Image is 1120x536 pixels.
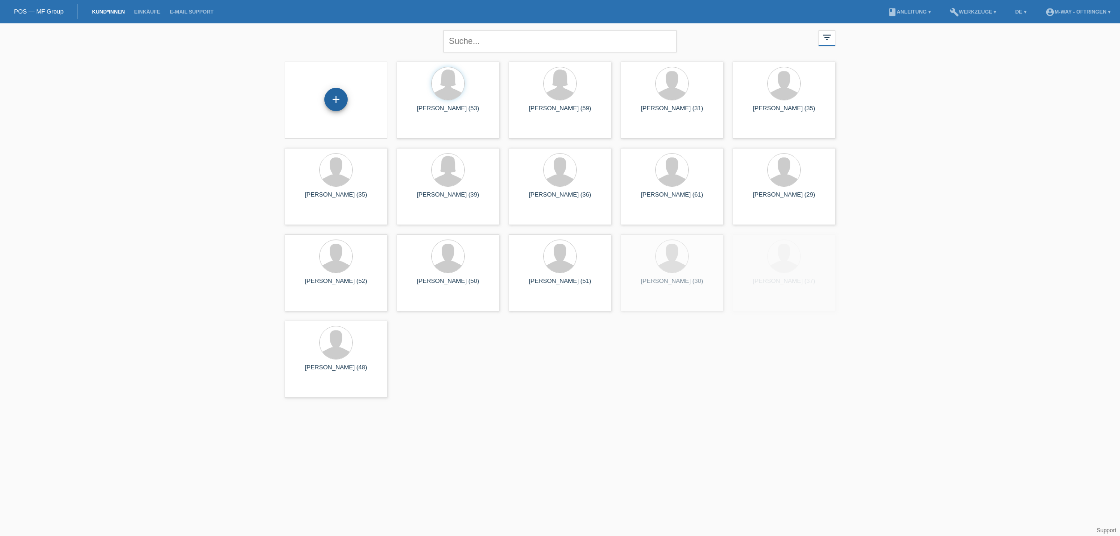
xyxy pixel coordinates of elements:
[628,191,716,206] div: [PERSON_NAME] (61)
[740,277,828,292] div: [PERSON_NAME] (37)
[945,9,1001,14] a: buildWerkzeuge ▾
[292,191,380,206] div: [PERSON_NAME] (35)
[628,105,716,120] div: [PERSON_NAME] (31)
[404,191,492,206] div: [PERSON_NAME] (39)
[292,277,380,292] div: [PERSON_NAME] (52)
[325,92,347,107] div: Kund*in hinzufügen
[14,8,63,15] a: POS — MF Group
[1097,527,1116,534] a: Support
[516,191,604,206] div: [PERSON_NAME] (36)
[1045,7,1055,17] i: account_circle
[404,105,492,120] div: [PERSON_NAME] (53)
[740,191,828,206] div: [PERSON_NAME] (29)
[516,105,604,120] div: [PERSON_NAME] (59)
[883,9,936,14] a: bookAnleitung ▾
[1010,9,1031,14] a: DE ▾
[628,277,716,292] div: [PERSON_NAME] (30)
[888,7,897,17] i: book
[292,364,380,379] div: [PERSON_NAME] (48)
[87,9,129,14] a: Kund*innen
[404,277,492,292] div: [PERSON_NAME] (50)
[129,9,165,14] a: Einkäufe
[822,32,832,42] i: filter_list
[1041,9,1115,14] a: account_circlem-way - Oftringen ▾
[165,9,218,14] a: E-Mail Support
[443,30,677,52] input: Suche...
[516,277,604,292] div: [PERSON_NAME] (51)
[740,105,828,120] div: [PERSON_NAME] (35)
[950,7,959,17] i: build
